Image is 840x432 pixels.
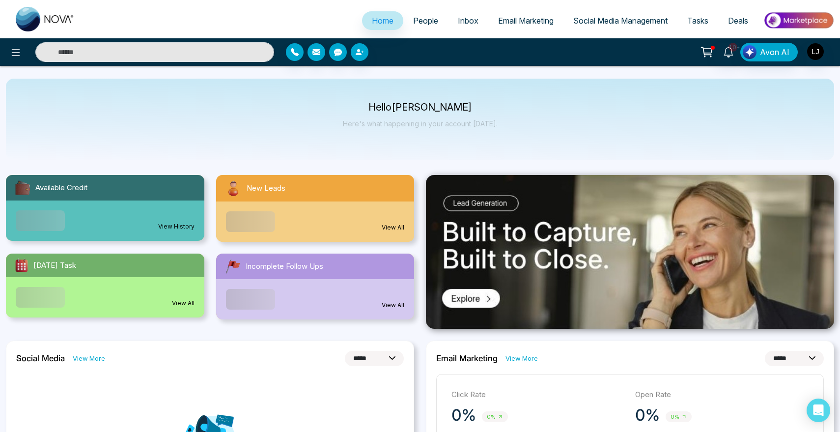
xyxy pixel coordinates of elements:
[73,354,105,363] a: View More
[718,11,758,30] a: Deals
[448,11,488,30] a: Inbox
[677,11,718,30] a: Tasks
[16,353,65,363] h2: Social Media
[635,405,660,425] p: 0%
[807,399,830,422] div: Open Intercom Messenger
[740,43,798,61] button: Avon AI
[743,45,756,59] img: Lead Flow
[436,353,498,363] h2: Email Marketing
[33,260,76,271] span: [DATE] Task
[16,7,75,31] img: Nova CRM Logo
[224,179,243,198] img: newLeads.svg
[246,261,323,272] span: Incomplete Follow Ups
[210,175,420,242] a: New LeadsView All
[403,11,448,30] a: People
[451,405,476,425] p: 0%
[372,16,393,26] span: Home
[573,16,668,26] span: Social Media Management
[451,389,625,401] p: Click Rate
[687,16,708,26] span: Tasks
[210,254,420,319] a: Incomplete Follow UpsView All
[807,43,824,60] img: User Avatar
[172,299,195,308] a: View All
[635,389,809,401] p: Open Rate
[505,354,538,363] a: View More
[763,9,834,31] img: Market-place.gif
[666,411,692,423] span: 0%
[563,11,677,30] a: Social Media Management
[343,119,498,128] p: Here's what happening in your account [DATE].
[498,16,554,26] span: Email Marketing
[224,258,242,275] img: followUps.svg
[362,11,403,30] a: Home
[488,11,563,30] a: Email Marketing
[343,103,498,112] p: Hello [PERSON_NAME]
[382,223,404,232] a: View All
[426,175,834,329] img: .
[247,183,285,194] span: New Leads
[382,301,404,310] a: View All
[35,182,87,194] span: Available Credit
[728,16,748,26] span: Deals
[158,222,195,231] a: View History
[14,258,29,273] img: todayTask.svg
[458,16,478,26] span: Inbox
[14,179,31,197] img: availableCredit.svg
[728,43,737,52] span: 10+
[413,16,438,26] span: People
[717,43,740,60] a: 10+
[760,46,789,58] span: Avon AI
[482,411,508,423] span: 0%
